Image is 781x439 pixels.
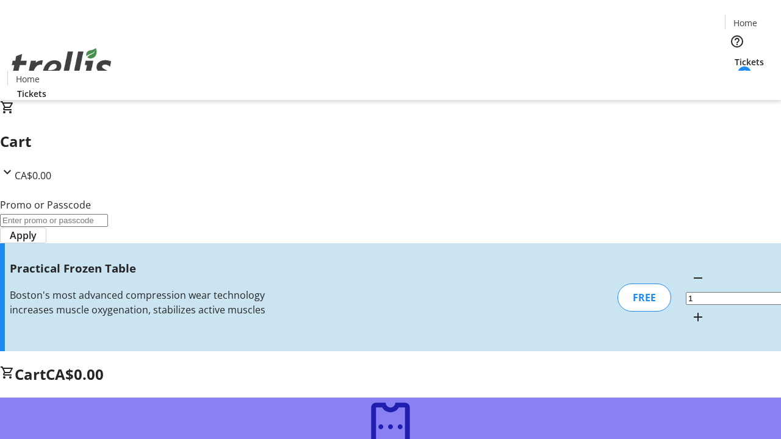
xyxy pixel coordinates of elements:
span: Home [733,16,757,29]
a: Tickets [725,55,774,68]
button: Cart [725,68,749,93]
button: Decrement by one [686,266,710,290]
span: Tickets [17,87,46,100]
button: Help [725,29,749,54]
span: Tickets [735,55,764,68]
span: CA$0.00 [46,364,104,384]
div: FREE [617,284,671,312]
span: Home [16,73,40,85]
span: CA$0.00 [15,169,51,182]
div: Boston's most advanced compression wear technology increases muscle oxygenation, stabilizes activ... [10,288,276,317]
button: Increment by one [686,305,710,329]
img: Orient E2E Organization 62NfgGhcA5's Logo [7,35,116,96]
a: Tickets [7,87,56,100]
a: Home [8,73,47,85]
h3: Practical Frozen Table [10,260,276,277]
span: Apply [10,228,37,243]
a: Home [725,16,765,29]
